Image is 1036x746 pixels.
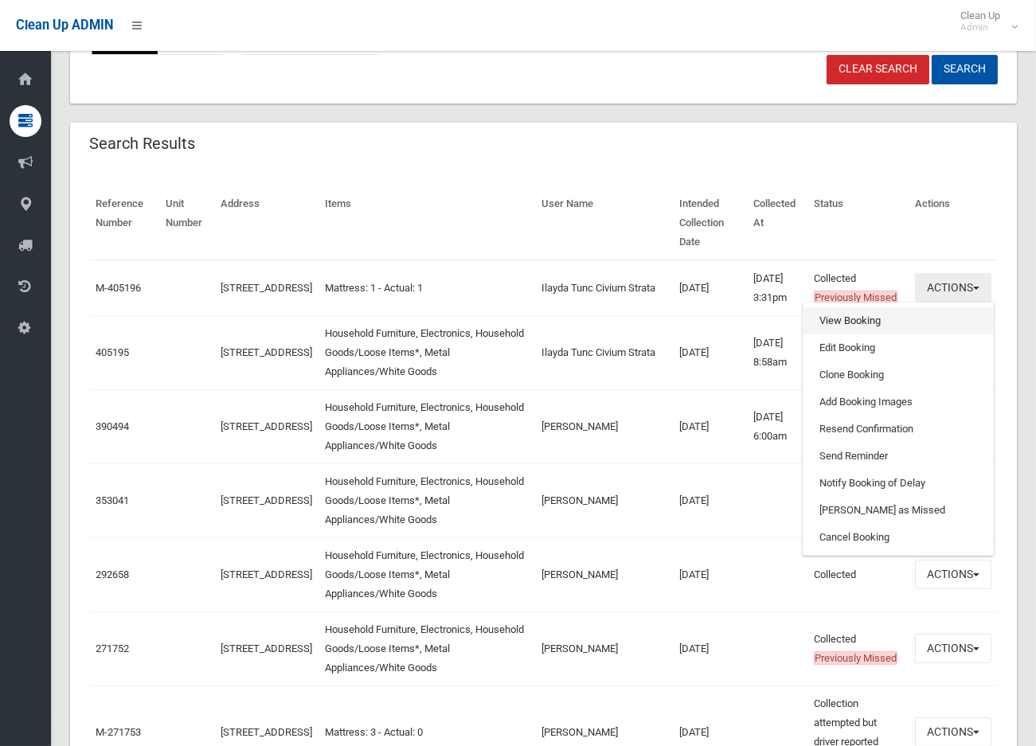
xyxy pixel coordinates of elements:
[915,634,991,663] button: Actions
[803,334,993,361] a: Edit Booking
[221,420,312,432] a: [STREET_ADDRESS]
[89,186,159,260] th: Reference Number
[952,10,1016,33] span: Clean Up
[319,315,535,389] td: Household Furniture, Electronics, Household Goods/Loose Items*, Metal Appliances/White Goods
[915,273,991,303] button: Actions
[674,260,748,316] td: [DATE]
[535,537,673,611] td: [PERSON_NAME]
[96,726,141,738] a: M-271753
[803,524,993,551] a: Cancel Booking
[535,463,673,537] td: [PERSON_NAME]
[221,494,312,506] a: [STREET_ADDRESS]
[535,315,673,389] td: Ilayda Tunc Civium Strata
[674,611,748,685] td: [DATE]
[535,389,673,463] td: [PERSON_NAME]
[319,537,535,611] td: Household Furniture, Electronics, Household Goods/Loose Items*, Metal Appliances/White Goods
[221,568,312,580] a: [STREET_ADDRESS]
[674,186,748,260] th: Intended Collection Date
[535,611,673,685] td: [PERSON_NAME]
[747,315,807,389] td: [DATE] 8:58am
[96,642,129,654] a: 271752
[221,346,312,358] a: [STREET_ADDRESS]
[96,420,129,432] a: 390494
[803,443,993,470] a: Send Reminder
[221,726,312,738] a: [STREET_ADDRESS]
[674,537,748,611] td: [DATE]
[535,260,673,316] td: Ilayda Tunc Civium Strata
[214,186,319,260] th: Address
[807,611,908,685] td: Collected
[814,291,897,304] span: Previously Missed
[803,470,993,497] a: Notify Booking of Delay
[803,361,993,389] a: Clone Booking
[803,307,993,334] a: View Booking
[221,642,312,654] a: [STREET_ADDRESS]
[747,260,807,316] td: [DATE] 3:31pm
[803,416,993,443] a: Resend Confirmation
[319,260,535,316] td: Mattress: 1 - Actual: 1
[96,346,129,358] a: 405195
[319,389,535,463] td: Household Furniture, Electronics, Household Goods/Loose Items*, Metal Appliances/White Goods
[909,186,998,260] th: Actions
[803,497,993,524] a: [PERSON_NAME] as Missed
[827,55,929,84] a: Clear Search
[96,494,129,506] a: 353041
[674,463,748,537] td: [DATE]
[319,186,535,260] th: Items
[159,186,214,260] th: Unit Number
[960,21,1000,33] small: Admin
[807,537,908,611] td: Collected
[747,389,807,463] td: [DATE] 6:00am
[16,18,113,33] span: Clean Up ADMIN
[96,282,141,294] a: M-405196
[674,389,748,463] td: [DATE]
[803,389,993,416] a: Add Booking Images
[814,651,897,665] span: Previously Missed
[70,128,214,159] header: Search Results
[535,186,673,260] th: User Name
[96,568,129,580] a: 292658
[319,463,535,537] td: Household Furniture, Electronics, Household Goods/Loose Items*, Metal Appliances/White Goods
[932,55,998,84] button: Search
[807,260,908,316] td: Collected
[221,282,312,294] a: [STREET_ADDRESS]
[807,186,908,260] th: Status
[915,560,991,589] button: Actions
[319,611,535,685] td: Household Furniture, Electronics, Household Goods/Loose Items*, Metal Appliances/White Goods
[747,186,807,260] th: Collected At
[674,315,748,389] td: [DATE]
